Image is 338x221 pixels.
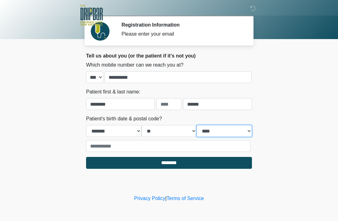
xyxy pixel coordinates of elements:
a: Privacy Policy [134,196,166,201]
a: | [165,196,166,201]
a: Terms of Service [166,196,204,201]
label: Patient's birth date & postal code? [86,115,162,123]
label: Which mobile number can we reach you at? [86,61,183,69]
h2: Tell us about you (or the patient if it's not you) [86,53,252,59]
img: Agent Avatar [91,22,110,41]
label: Patient first & last name: [86,88,140,96]
div: Please enter your email [121,30,243,38]
img: The DRIPBaR - The Strand at Huebner Oaks Logo [80,5,103,26]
